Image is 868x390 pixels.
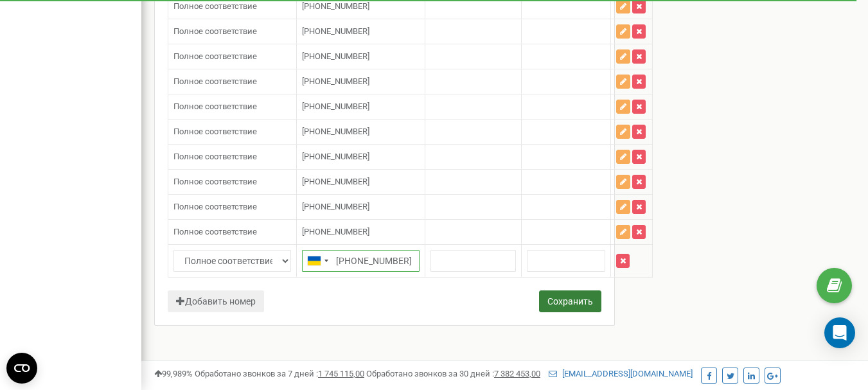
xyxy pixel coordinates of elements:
[302,202,369,211] span: [PHONE_NUMBER]
[173,76,257,86] span: Полное соответствие
[302,1,369,11] span: [PHONE_NUMBER]
[173,51,257,61] span: Полное соответствие
[173,127,257,136] span: Полное соответствие
[616,254,630,268] button: Удалить
[173,102,257,111] span: Полное соответствие
[539,290,601,312] button: Сохранить
[366,369,540,378] span: Обработано звонков за 30 дней :
[302,177,369,186] span: [PHONE_NUMBER]
[173,177,257,186] span: Полное соответствие
[302,127,369,136] span: [PHONE_NUMBER]
[302,152,369,161] span: [PHONE_NUMBER]
[302,250,420,272] input: 050 123 4567
[173,152,257,161] span: Полное соответствие
[302,227,369,236] span: [PHONE_NUMBER]
[302,76,369,86] span: [PHONE_NUMBER]
[549,369,693,378] a: [EMAIL_ADDRESS][DOMAIN_NAME]
[6,353,37,384] button: Open CMP widget
[824,317,855,348] div: Open Intercom Messenger
[173,202,257,211] span: Полное соответствие
[302,26,369,36] span: [PHONE_NUMBER]
[173,227,257,236] span: Полное соответствие
[302,51,369,61] span: [PHONE_NUMBER]
[303,251,332,271] div: Telephone country code
[302,102,369,111] span: [PHONE_NUMBER]
[494,369,540,378] u: 7 382 453,00
[318,369,364,378] u: 1 745 115,00
[173,26,257,36] span: Полное соответствие
[195,369,364,378] span: Обработано звонков за 7 дней :
[154,369,193,378] span: 99,989%
[173,1,257,11] span: Полное соответствие
[168,290,264,312] button: Добавить номер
